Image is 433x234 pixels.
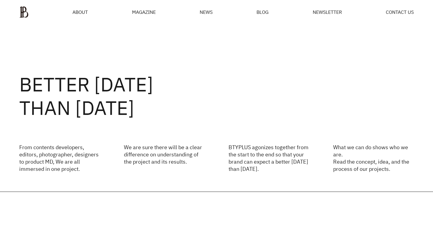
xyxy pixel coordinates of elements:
a: NEWS [200,10,213,14]
p: BTYPLUS agonizes together from the start to the end so that your brand can expect a better [DATE]... [229,143,309,172]
img: ba379d5522eb3.png [19,6,29,18]
p: From contents developers, editors, photographer, designers to product MD, We are all immersed in ... [19,143,100,172]
h2: BETTER [DATE] THAN [DATE] [19,72,414,119]
p: What we can do shows who we are. Read the concept, idea, and the process of our projects. [333,143,414,172]
a: NEWSLETTER [313,10,342,14]
a: BLOG [256,10,269,14]
a: CONTACT US [386,10,414,14]
p: We are sure there will be a clear difference on understanding of the project and its results. [124,143,204,172]
a: ABOUT [72,10,88,14]
div: MAGAZINE [132,10,156,14]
